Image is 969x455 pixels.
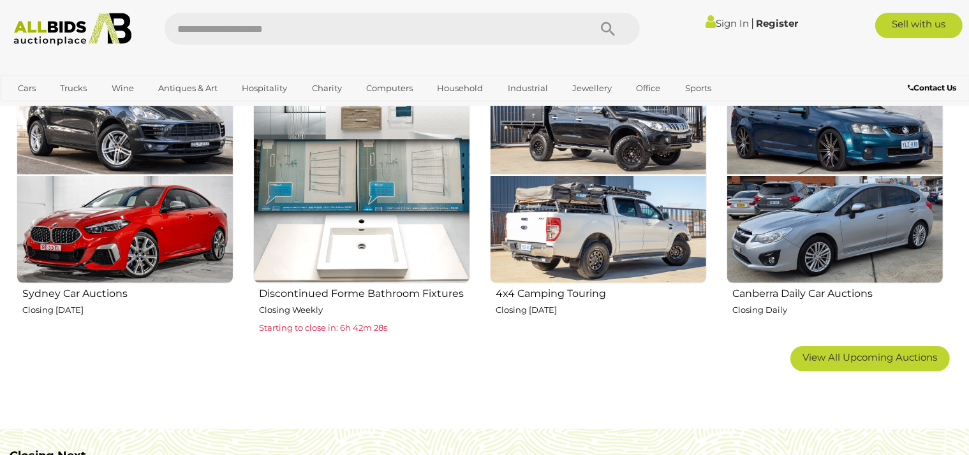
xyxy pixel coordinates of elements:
a: 4x4 Camping Touring Closing [DATE] [489,66,707,336]
p: Closing Weekly [259,303,470,317]
a: Computers [358,78,421,99]
b: Contact Us [908,83,956,92]
a: Canberra Daily Car Auctions Closing Daily [726,66,943,336]
span: | [751,16,754,30]
a: Trucks [52,78,95,99]
a: Sign In [706,17,749,29]
a: Household [429,78,491,99]
img: Canberra Daily Car Auctions [727,67,943,284]
a: Hospitality [233,78,295,99]
a: [GEOGRAPHIC_DATA] [10,99,117,120]
a: Jewellery [564,78,620,99]
span: View All Upcoming Auctions [803,351,938,363]
a: Cars [10,78,44,99]
p: Closing [DATE] [22,303,233,317]
p: Closing [DATE] [496,303,707,317]
h2: 4x4 Camping Touring [496,285,707,300]
span: Starting to close in: 6h 42m 28s [259,322,387,333]
h2: Discontinued Forme Bathroom Fixtures [259,285,470,300]
img: Sydney Car Auctions [17,67,233,284]
a: Charity [304,78,350,99]
p: Closing Daily [732,303,943,317]
a: Register [756,17,798,29]
img: Discontinued Forme Bathroom Fixtures [253,67,470,284]
img: Allbids.com.au [7,13,138,46]
a: Sports [677,78,720,99]
a: Sell with us [875,13,963,38]
h2: Sydney Car Auctions [22,285,233,300]
img: 4x4 Camping Touring [490,67,707,284]
a: Antiques & Art [150,78,226,99]
a: Industrial [499,78,556,99]
button: Search [576,13,640,45]
h2: Canberra Daily Car Auctions [732,285,943,300]
a: Wine [103,78,142,99]
a: Sydney Car Auctions Closing [DATE] [16,66,233,336]
a: View All Upcoming Auctions [790,346,950,372]
a: Contact Us [908,81,959,95]
a: Discontinued Forme Bathroom Fixtures Closing Weekly Starting to close in: 6h 42m 28s [253,66,470,336]
a: Office [628,78,669,99]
